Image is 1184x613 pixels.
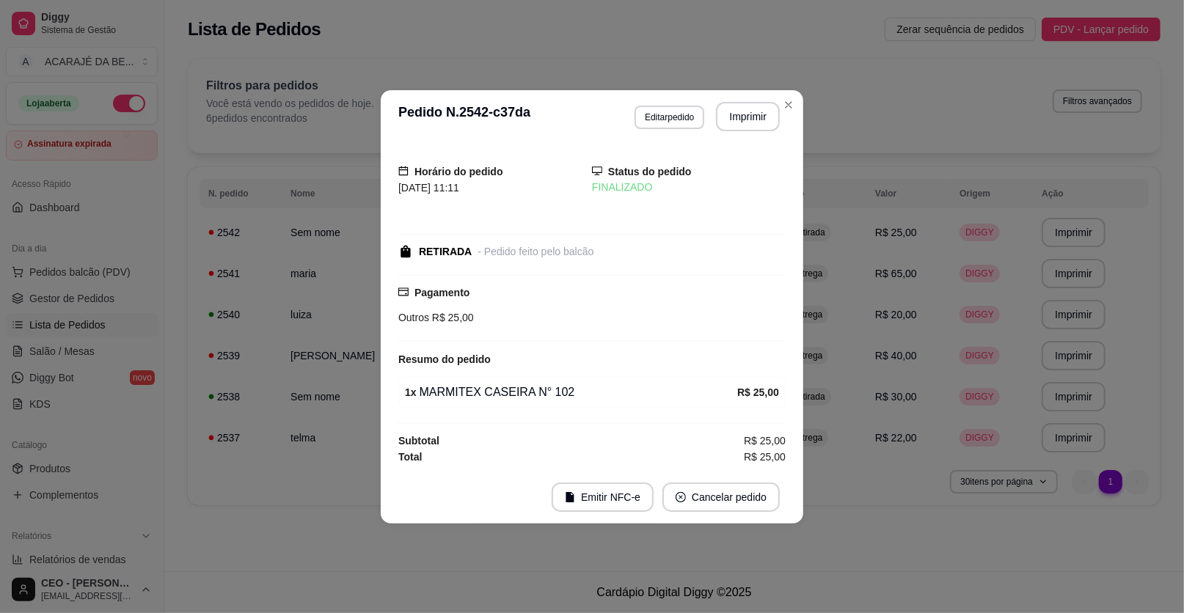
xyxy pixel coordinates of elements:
strong: R$ 25,00 [737,386,779,398]
strong: 1 x [405,386,417,398]
button: fileEmitir NFC-e [552,482,654,512]
span: close-circle [676,492,686,502]
strong: Horário do pedido [414,166,503,177]
button: close-circleCancelar pedido [662,482,780,512]
button: Imprimir [716,102,780,131]
span: [DATE] 11:11 [398,182,459,194]
span: file [565,492,575,502]
button: Close [777,93,800,117]
strong: Resumo do pedido [398,353,491,365]
strong: Status do pedido [608,166,692,177]
span: desktop [592,166,602,176]
span: credit-card [398,287,409,297]
span: R$ 25,00 [744,449,786,465]
div: FINALIZADO [592,180,786,195]
span: calendar [398,166,409,176]
div: MARMITEX CASEIRA N° 102 [405,383,737,401]
div: RETIRADA [419,244,472,260]
span: R$ 25,00 [429,312,474,323]
strong: Total [398,451,422,463]
span: R$ 25,00 [744,433,786,449]
strong: Pagamento [414,287,469,298]
div: - Pedido feito pelo balcão [478,244,593,260]
h3: Pedido N. 2542-c37da [398,102,530,131]
strong: Subtotal [398,435,439,447]
span: Outros [398,312,429,323]
button: Editarpedido [635,106,704,129]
